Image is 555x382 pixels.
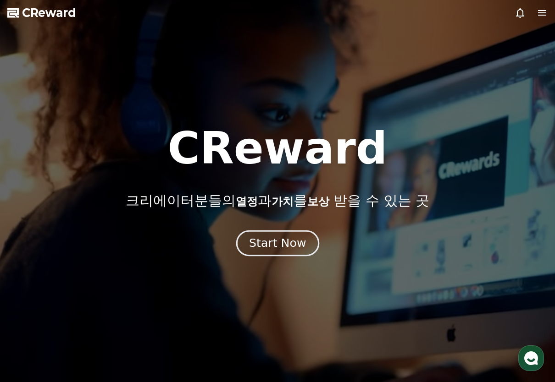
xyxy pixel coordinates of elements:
[167,126,387,170] h1: CReward
[307,195,329,208] span: 보상
[118,290,176,313] a: 설정
[249,235,306,251] div: Start Now
[142,304,153,311] span: 설정
[29,304,34,311] span: 홈
[272,195,294,208] span: 가치
[84,305,95,312] span: 대화
[22,5,76,20] span: CReward
[236,230,319,256] button: Start Now
[61,290,118,313] a: 대화
[7,5,76,20] a: CReward
[126,192,429,209] p: 크리에이터분들의 과 를 받을 수 있는 곳
[3,290,61,313] a: 홈
[236,195,258,208] span: 열정
[238,240,317,249] a: Start Now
